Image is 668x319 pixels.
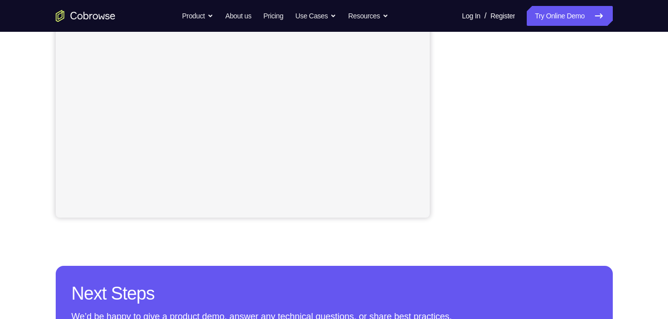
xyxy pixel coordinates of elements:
[348,6,388,26] button: Resources
[72,282,597,306] h2: Next Steps
[225,6,251,26] a: About us
[527,6,612,26] a: Try Online Demo
[182,6,213,26] button: Product
[263,6,283,26] a: Pricing
[295,6,336,26] button: Use Cases
[484,10,486,22] span: /
[462,6,480,26] a: Log In
[490,6,515,26] a: Register
[56,10,115,22] a: Go to the home page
